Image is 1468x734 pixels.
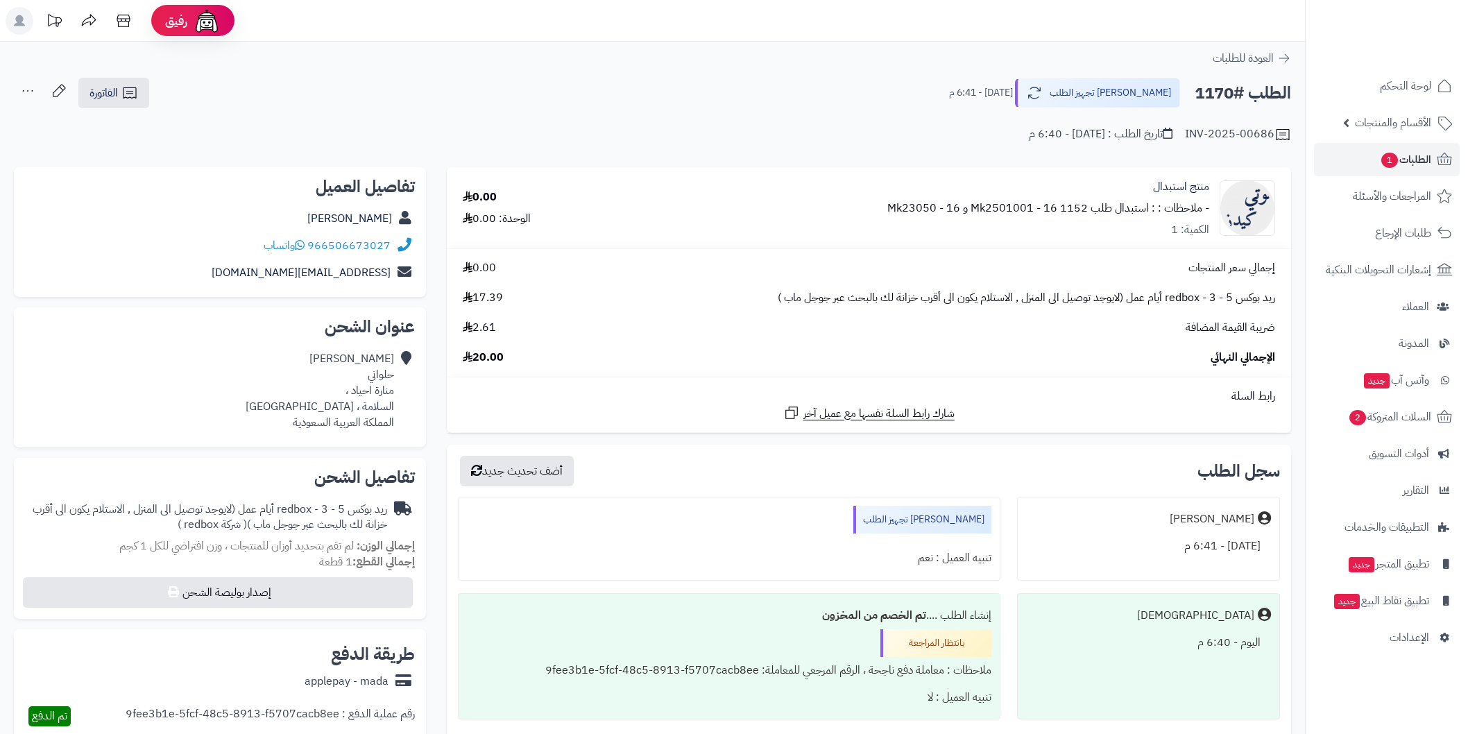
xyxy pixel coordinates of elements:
span: الإجمالي النهائي [1211,350,1275,366]
a: شارك رابط السلة نفسها مع عميل آخر [783,404,955,422]
div: [DATE] - 6:41 م [1026,533,1271,560]
button: [PERSON_NAME] تجهيز الطلب [1015,78,1180,108]
small: [DATE] - 6:41 م [949,86,1013,100]
span: لم تقم بتحديد أوزان للمنتجات ، وزن افتراضي للكل 1 كجم [119,538,354,554]
div: [PERSON_NAME] [1170,511,1254,527]
span: تم الدفع [32,708,67,724]
img: ai-face.png [193,7,221,35]
span: التقارير [1403,481,1429,500]
div: 0.00 [463,189,497,205]
span: التطبيقات والخدمات [1345,518,1429,537]
h2: طريقة الدفع [331,646,415,663]
a: الإعدادات [1314,621,1460,654]
a: التطبيقات والخدمات [1314,511,1460,544]
span: وآتس آب [1363,370,1429,390]
span: تطبيق المتجر [1347,554,1429,574]
a: وآتس آبجديد [1314,364,1460,397]
span: إجمالي سعر المنتجات [1188,260,1275,276]
a: إشعارات التحويلات البنكية [1314,253,1460,287]
a: تحديثات المنصة [37,7,71,38]
div: اليوم - 6:40 م [1026,629,1271,656]
div: تنبيه العميل : نعم [467,545,991,572]
span: 1 [1381,153,1398,168]
a: تطبيق المتجرجديد [1314,547,1460,581]
h2: تفاصيل الشحن [25,469,415,486]
strong: إجمالي الوزن: [357,538,415,554]
span: الفاتورة [89,85,118,101]
a: العودة للطلبات [1213,50,1291,67]
span: لوحة التحكم [1380,76,1431,96]
small: - ملاحظات : : استبدال طلب 1152 Mk2501001 - 16 و Mk23050 - 16 [887,200,1209,216]
span: العملاء [1402,297,1429,316]
strong: إجمالي القطع: [352,554,415,570]
div: applepay - mada [305,674,389,690]
span: جديد [1364,373,1390,389]
a: السلات المتروكة2 [1314,400,1460,434]
span: الطلبات [1380,150,1431,169]
h2: عنوان الشحن [25,318,415,335]
span: ( شركة redbox ) [178,516,247,533]
a: أدوات التسويق [1314,437,1460,470]
div: رقم عملية الدفع : 9fee3b1e-5fcf-48c5-8913-f5707cacb8ee [126,706,415,726]
span: المدونة [1399,334,1429,353]
span: المراجعات والأسئلة [1353,187,1431,206]
a: العملاء [1314,290,1460,323]
span: جديد [1334,594,1360,609]
span: 17.39 [463,290,503,306]
a: تطبيق نقاط البيعجديد [1314,584,1460,617]
div: ريد بوكس redbox - 3 - 5 أيام عمل (لايوجد توصيل الى المنزل , الاستلام يكون الى أقرب خزانة لك بالبح... [25,502,387,534]
b: تم الخصم من المخزون [822,607,926,624]
a: المراجعات والأسئلة [1314,180,1460,213]
span: 20.00 [463,350,504,366]
a: الطلبات1 [1314,143,1460,176]
span: العودة للطلبات [1213,50,1274,67]
a: لوحة التحكم [1314,69,1460,103]
a: 966506673027 [307,237,391,254]
span: 2.61 [463,320,496,336]
span: شارك رابط السلة نفسها مع عميل آخر [803,406,955,422]
div: الوحدة: 0.00 [463,211,531,227]
span: إشعارات التحويلات البنكية [1326,260,1431,280]
span: ضريبة القيمة المضافة [1186,320,1275,336]
div: [DEMOGRAPHIC_DATA] [1137,608,1254,624]
span: الإعدادات [1390,628,1429,647]
div: بانتظار المراجعة [880,629,991,657]
a: طلبات الإرجاع [1314,216,1460,250]
a: المدونة [1314,327,1460,360]
a: منتج استبدال [1153,179,1209,195]
span: جديد [1349,557,1374,572]
small: 1 قطعة [319,554,415,570]
div: رابط السلة [452,389,1286,404]
span: 2 [1349,410,1366,425]
span: أدوات التسويق [1369,444,1429,463]
a: الفاتورة [78,78,149,108]
div: إنشاء الطلب .... [467,602,991,629]
h2: الطلب #1170 [1195,79,1291,108]
span: السلات المتروكة [1348,407,1431,427]
div: الكمية: 1 [1171,222,1209,238]
div: [PERSON_NAME] تجهيز الطلب [853,506,991,534]
button: أضف تحديث جديد [460,456,574,486]
a: التقارير [1314,474,1460,507]
a: [EMAIL_ADDRESS][DOMAIN_NAME] [212,264,391,281]
div: تاريخ الطلب : [DATE] - 6:40 م [1029,126,1172,142]
img: no_image-90x90.png [1220,180,1274,236]
span: رفيق [165,12,187,29]
span: طلبات الإرجاع [1375,223,1431,243]
img: logo-2.png [1374,37,1455,67]
span: الأقسام والمنتجات [1355,113,1431,133]
div: ملاحظات : معاملة دفع ناجحة ، الرقم المرجعي للمعاملة: 9fee3b1e-5fcf-48c5-8913-f5707cacb8ee [467,657,991,684]
h3: سجل الطلب [1197,463,1280,479]
h2: تفاصيل العميل [25,178,415,195]
button: إصدار بوليصة الشحن [23,577,413,608]
div: INV-2025-00686 [1185,126,1291,143]
span: تطبيق نقاط البيع [1333,591,1429,611]
div: تنبيه العميل : لا [467,684,991,711]
a: واتساب [264,237,305,254]
a: [PERSON_NAME] [307,210,392,227]
span: 0.00 [463,260,496,276]
span: ريد بوكس redbox - 3 - 5 أيام عمل (لايوجد توصيل الى المنزل , الاستلام يكون الى أقرب خزانة لك بالبح... [778,290,1275,306]
div: [PERSON_NAME] حلواني منارة احياد ، السلامة ، [GEOGRAPHIC_DATA] المملكة العربية السعودية [246,351,394,430]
